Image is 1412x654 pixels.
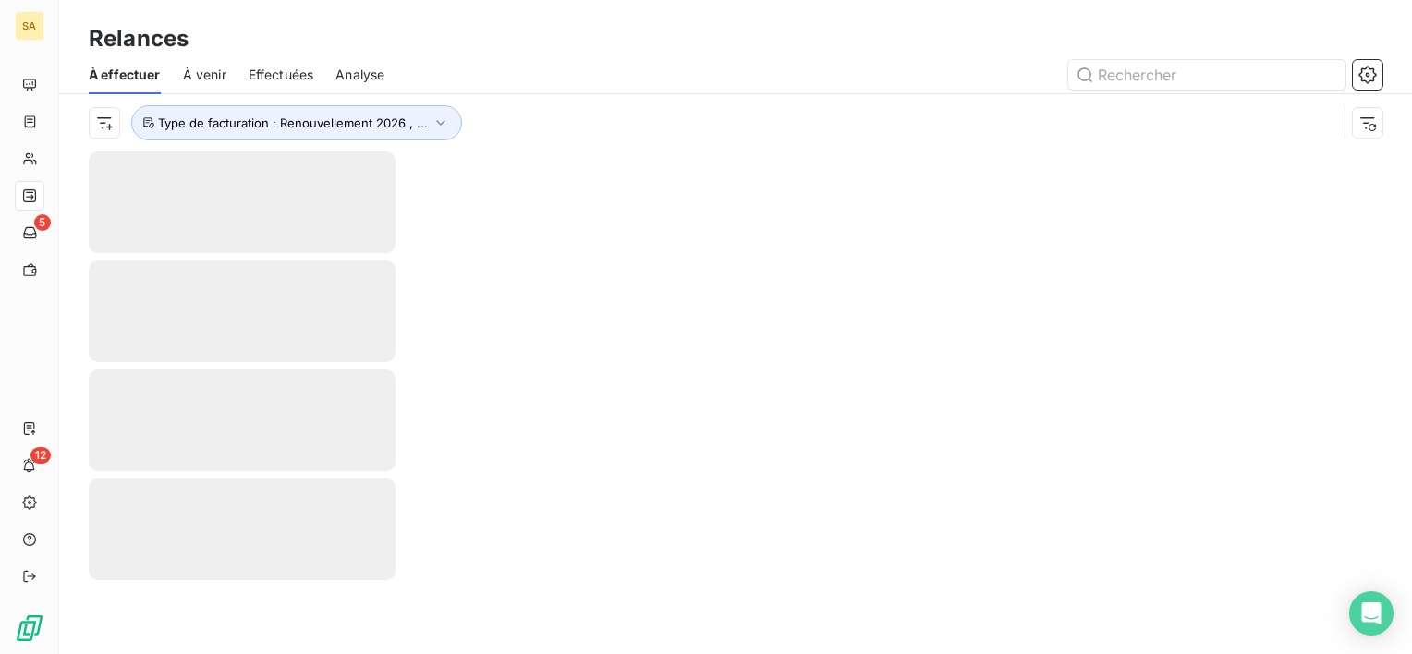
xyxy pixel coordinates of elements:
[1349,591,1394,636] div: Open Intercom Messenger
[34,214,51,231] span: 5
[1068,60,1345,90] input: Rechercher
[89,22,189,55] h3: Relances
[183,66,226,84] span: À venir
[89,66,161,84] span: À effectuer
[15,11,44,41] div: SA
[30,447,51,464] span: 12
[158,115,428,130] span: Type de facturation : Renouvellement 2026 , ...
[335,66,384,84] span: Analyse
[131,105,462,140] button: Type de facturation : Renouvellement 2026 , ...
[249,66,314,84] span: Effectuées
[15,613,44,643] img: Logo LeanPay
